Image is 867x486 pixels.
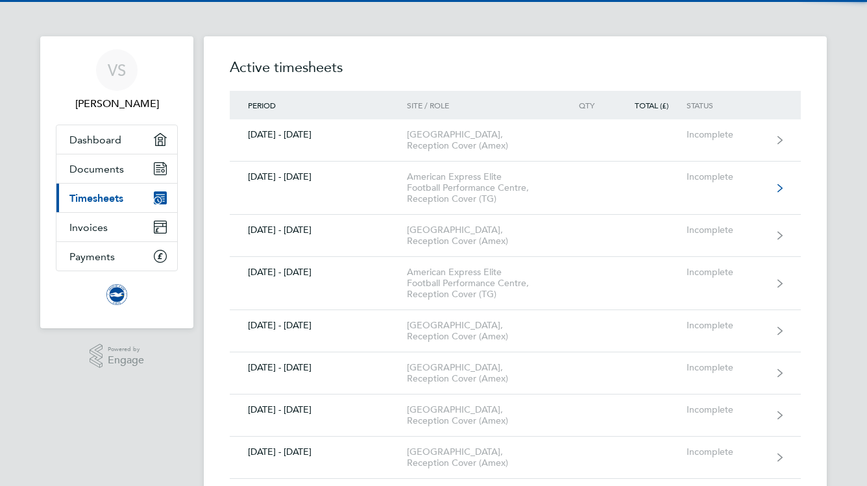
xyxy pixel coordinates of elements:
[230,395,801,437] a: [DATE] - [DATE][GEOGRAPHIC_DATA], Reception Cover (Amex)Incomplete
[56,184,177,212] a: Timesheets
[687,101,766,110] div: Status
[56,213,177,241] a: Invoices
[687,225,766,236] div: Incomplete
[248,100,276,110] span: Period
[230,267,407,278] div: [DATE] - [DATE]
[230,171,407,182] div: [DATE] - [DATE]
[230,404,407,415] div: [DATE] - [DATE]
[407,171,556,204] div: American Express Elite Football Performance Centre, Reception Cover (TG)
[613,101,687,110] div: Total (£)
[90,344,145,369] a: Powered byEngage
[69,221,108,234] span: Invoices
[230,362,407,373] div: [DATE] - [DATE]
[407,267,556,300] div: American Express Elite Football Performance Centre, Reception Cover (TG)
[69,163,124,175] span: Documents
[687,129,766,140] div: Incomplete
[407,320,556,342] div: [GEOGRAPHIC_DATA], Reception Cover (Amex)
[230,129,407,140] div: [DATE] - [DATE]
[230,257,801,310] a: [DATE] - [DATE]American Express Elite Football Performance Centre, Reception Cover (TG)Incomplete
[56,154,177,183] a: Documents
[687,267,766,278] div: Incomplete
[687,362,766,373] div: Incomplete
[556,101,613,110] div: Qty
[687,446,766,457] div: Incomplete
[108,344,144,355] span: Powered by
[69,250,115,263] span: Payments
[687,171,766,182] div: Incomplete
[407,404,556,426] div: [GEOGRAPHIC_DATA], Reception Cover (Amex)
[230,437,801,479] a: [DATE] - [DATE][GEOGRAPHIC_DATA], Reception Cover (Amex)Incomplete
[230,320,407,331] div: [DATE] - [DATE]
[230,162,801,215] a: [DATE] - [DATE]American Express Elite Football Performance Centre, Reception Cover (TG)Incomplete
[56,242,177,271] a: Payments
[56,125,177,154] a: Dashboard
[230,310,801,352] a: [DATE] - [DATE][GEOGRAPHIC_DATA], Reception Cover (Amex)Incomplete
[106,284,127,305] img: brightonandhovealbion-logo-retina.png
[69,134,121,146] span: Dashboard
[230,225,407,236] div: [DATE] - [DATE]
[230,352,801,395] a: [DATE] - [DATE][GEOGRAPHIC_DATA], Reception Cover (Amex)Incomplete
[56,96,178,112] span: Veronica Sowton
[230,119,801,162] a: [DATE] - [DATE][GEOGRAPHIC_DATA], Reception Cover (Amex)Incomplete
[69,192,123,204] span: Timesheets
[687,320,766,331] div: Incomplete
[230,215,801,257] a: [DATE] - [DATE][GEOGRAPHIC_DATA], Reception Cover (Amex)Incomplete
[407,446,556,468] div: [GEOGRAPHIC_DATA], Reception Cover (Amex)
[407,362,556,384] div: [GEOGRAPHIC_DATA], Reception Cover (Amex)
[56,49,178,112] a: VS[PERSON_NAME]
[230,57,801,91] h2: Active timesheets
[407,225,556,247] div: [GEOGRAPHIC_DATA], Reception Cover (Amex)
[108,355,144,366] span: Engage
[687,404,766,415] div: Incomplete
[40,36,193,328] nav: Main navigation
[108,62,126,79] span: VS
[407,129,556,151] div: [GEOGRAPHIC_DATA], Reception Cover (Amex)
[407,101,556,110] div: Site / Role
[56,284,178,305] a: Go to home page
[230,446,407,457] div: [DATE] - [DATE]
